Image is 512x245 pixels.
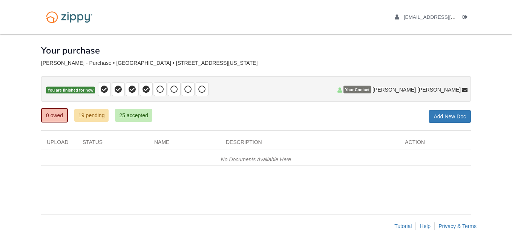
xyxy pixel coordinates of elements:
a: Help [420,223,431,229]
a: Log out [463,14,471,22]
div: Action [399,138,471,150]
a: Add New Doc [429,110,471,123]
a: Privacy & Terms [438,223,477,229]
div: Description [220,138,399,150]
div: Upload [41,138,77,150]
a: 0 owed [41,108,68,122]
a: Tutorial [394,223,412,229]
a: edit profile [395,14,490,22]
span: Your Contact [343,86,371,93]
em: No Documents Available Here [221,156,291,162]
h1: Your purchase [41,46,100,55]
div: Status [77,138,149,150]
span: You are finished for now [46,87,95,94]
img: Logo [41,8,97,27]
a: 25 accepted [115,109,152,122]
a: 19 pending [74,109,109,122]
div: [PERSON_NAME] - Purchase • [GEOGRAPHIC_DATA] • [STREET_ADDRESS][US_STATE] [41,60,471,66]
span: jasonscollins29@gmail.com [404,14,490,20]
span: [PERSON_NAME] [PERSON_NAME] [373,86,461,93]
div: Name [149,138,220,150]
